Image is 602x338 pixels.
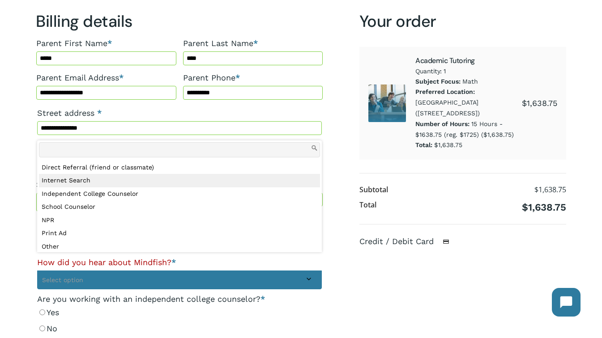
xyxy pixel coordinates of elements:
span: Select option [42,276,83,283]
p: Math [415,76,522,87]
dt: Number of Hours: [415,119,470,130]
span: Colorado [37,195,176,209]
label: Credit / Debit Card [359,237,459,246]
bdi: 1,638.75 [522,98,557,108]
input: No [39,325,45,331]
label: How did you hear about Mindfish? [37,254,322,270]
input: Yes [39,309,45,315]
th: Subtotal [359,182,388,198]
iframe: Secure payment input frame [366,256,556,330]
label: Yes [37,304,322,321]
label: Parent Last Name [183,35,323,51]
p: [GEOGRAPHIC_DATA] ([STREET_ADDRESS]) [415,87,522,118]
span: $ [534,185,538,194]
label: Parent First Name [36,35,176,51]
label: State [36,177,176,193]
li: NPR [39,214,320,227]
label: Parent Phone [183,70,323,86]
img: Credit / Debit Card [438,237,454,247]
li: Independent College Counselor [39,187,320,201]
img: Academic Tutoring 1 1 [368,84,406,122]
li: Other [39,240,320,253]
p: 15 Hours - $1638.75 (reg. $1725) ($1,638.75) [415,119,522,140]
span: $ [522,98,527,108]
label: No [37,321,322,337]
h3: Your order [359,11,566,32]
li: Direct Referral (friend or classmate) [39,161,320,174]
dt: Total: [415,140,432,151]
label: Parent Email Address [36,70,176,86]
legend: Are you working with an independent college counselor? [37,294,265,304]
abbr: required [260,294,265,304]
span: Quantity: 1 [415,66,522,76]
th: Total [359,198,376,215]
span: State [36,193,176,211]
label: Street address [37,105,322,121]
h3: Billing details [36,11,323,32]
iframe: Chatbot [543,279,589,325]
bdi: 1,638.75 [534,185,566,194]
a: Academic Tutoring [415,56,475,65]
dt: Preferred Location: [415,87,475,97]
li: Print Ad [39,227,320,240]
li: Internet Search [39,174,320,187]
abbr: required [97,108,102,118]
li: School Counselor [39,200,320,214]
p: $1,638.75 [415,140,522,151]
bdi: 1,638.75 [522,202,566,213]
span: $ [522,202,528,213]
dt: Subject Focus: [415,76,461,87]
